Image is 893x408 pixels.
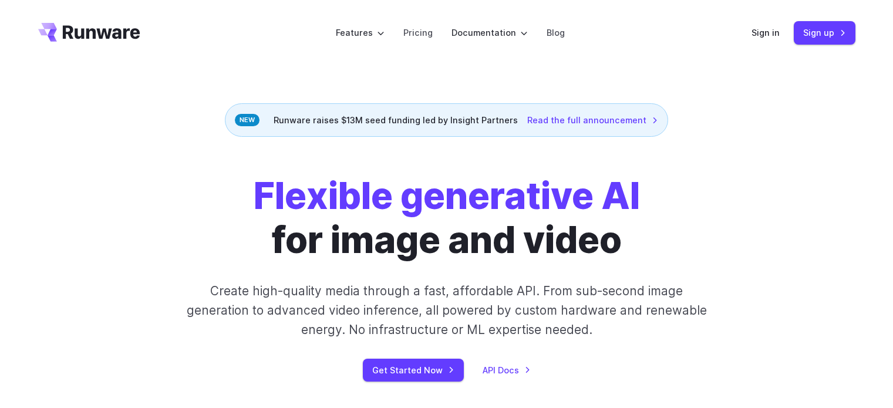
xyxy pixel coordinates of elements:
[403,26,433,39] a: Pricing
[483,363,531,377] a: API Docs
[527,113,658,127] a: Read the full announcement
[38,23,140,42] a: Go to /
[225,103,668,137] div: Runware raises $13M seed funding led by Insight Partners
[547,26,565,39] a: Blog
[752,26,780,39] a: Sign in
[254,174,640,218] strong: Flexible generative AI
[794,21,855,44] a: Sign up
[336,26,385,39] label: Features
[254,174,640,262] h1: for image and video
[363,359,464,382] a: Get Started Now
[185,281,708,340] p: Create high-quality media through a fast, affordable API. From sub-second image generation to adv...
[451,26,528,39] label: Documentation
